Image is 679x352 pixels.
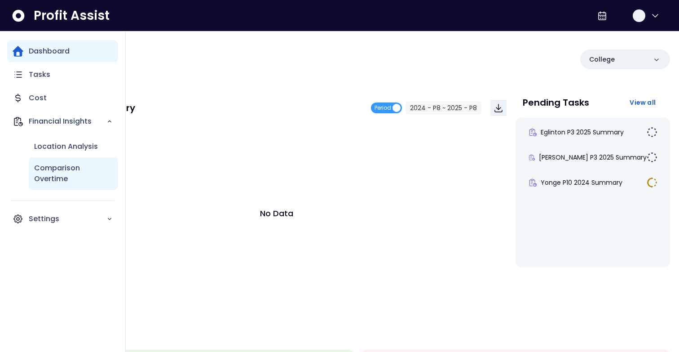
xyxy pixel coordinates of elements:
p: College [589,55,615,64]
p: Pending Tasks [523,98,589,107]
p: Financial Insights [29,116,106,127]
p: Settings [29,214,106,224]
button: View all [622,94,663,111]
span: View all [630,98,656,107]
button: Download [490,100,507,116]
span: Profit Assist [34,8,110,24]
span: Yonge P10 2024 Summary [541,178,622,187]
img: Not yet Started [647,152,657,163]
button: 2024 - P8 ~ 2025 - P8 [406,101,481,115]
span: Period [375,102,391,113]
p: Location Analysis [34,141,98,152]
p: Wins & Losses [45,330,670,339]
p: Dashboard [29,46,70,57]
img: Not yet Started [647,127,657,138]
p: Tasks [29,69,50,80]
img: In Progress [647,177,657,188]
p: No Data [260,207,293,219]
span: Eglinton P3 2025 Summary [541,128,624,137]
p: Cost [29,93,47,103]
span: [PERSON_NAME] P3 2025 Summary [539,153,647,162]
p: Comparison Overtime [34,163,113,184]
